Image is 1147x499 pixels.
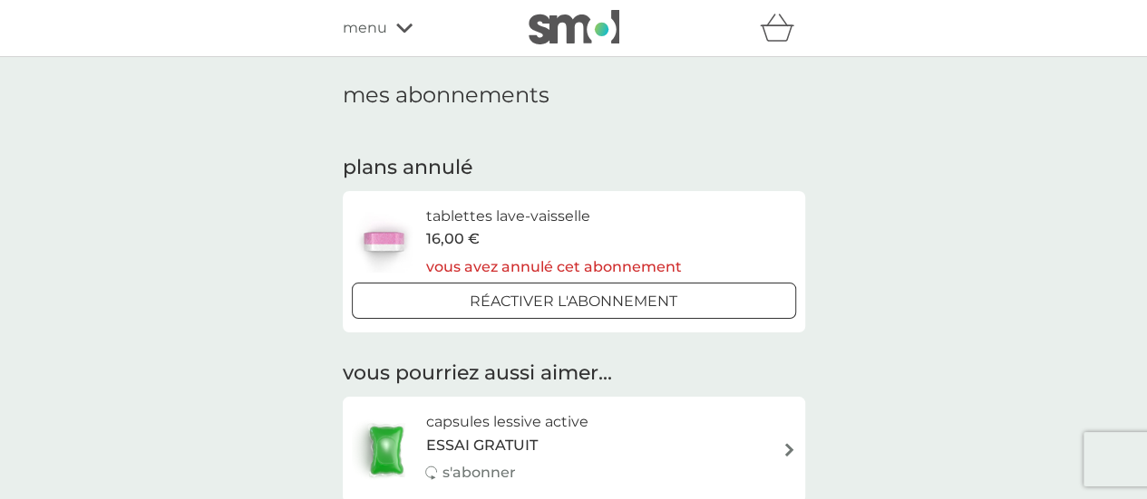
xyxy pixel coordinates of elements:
[425,227,479,251] span: 16,00 €
[425,434,537,457] span: ESSAI GRATUIT
[352,209,415,273] img: tablettes lave-vaisselle
[425,410,588,434] h6: capsules lessive active
[343,82,805,109] h1: mes abonnements
[782,443,796,456] img: flèche à droite
[352,283,796,319] button: réactiver l'abonnement
[425,255,681,279] p: vous avez annulé cet abonnement
[529,10,619,44] img: smol
[760,10,805,46] div: panier
[442,461,515,485] p: s'abonner
[470,290,677,313] p: réactiver l'abonnement
[343,360,805,388] h2: vous pourriez aussi aimer...
[352,418,421,482] img: capsules lessive active
[425,205,681,228] h6: tablettes lave-vaisselle
[343,16,387,40] span: menu
[343,154,805,182] h2: plans annulé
